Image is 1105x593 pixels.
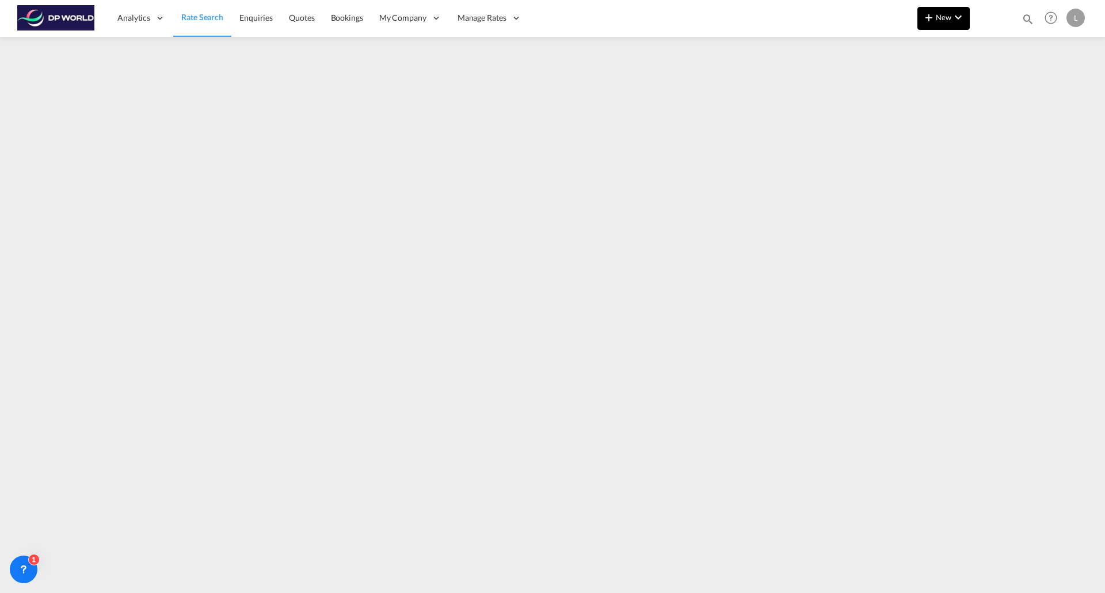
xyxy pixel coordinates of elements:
button: icon-plus 400-fgNewicon-chevron-down [917,7,970,30]
span: Quotes [289,13,314,22]
span: Help [1041,8,1061,28]
span: My Company [379,12,426,24]
span: Manage Rates [458,12,506,24]
div: icon-magnify [1022,13,1034,30]
md-icon: icon-chevron-down [951,10,965,24]
span: Rate Search [181,12,223,22]
div: L [1066,9,1085,27]
img: c08ca190194411f088ed0f3ba295208c.png [17,5,95,31]
div: Help [1041,8,1066,29]
span: Enquiries [239,13,273,22]
span: Bookings [331,13,363,22]
span: Analytics [117,12,150,24]
span: New [922,13,965,22]
md-icon: icon-magnify [1022,13,1034,25]
md-icon: icon-plus 400-fg [922,10,936,24]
